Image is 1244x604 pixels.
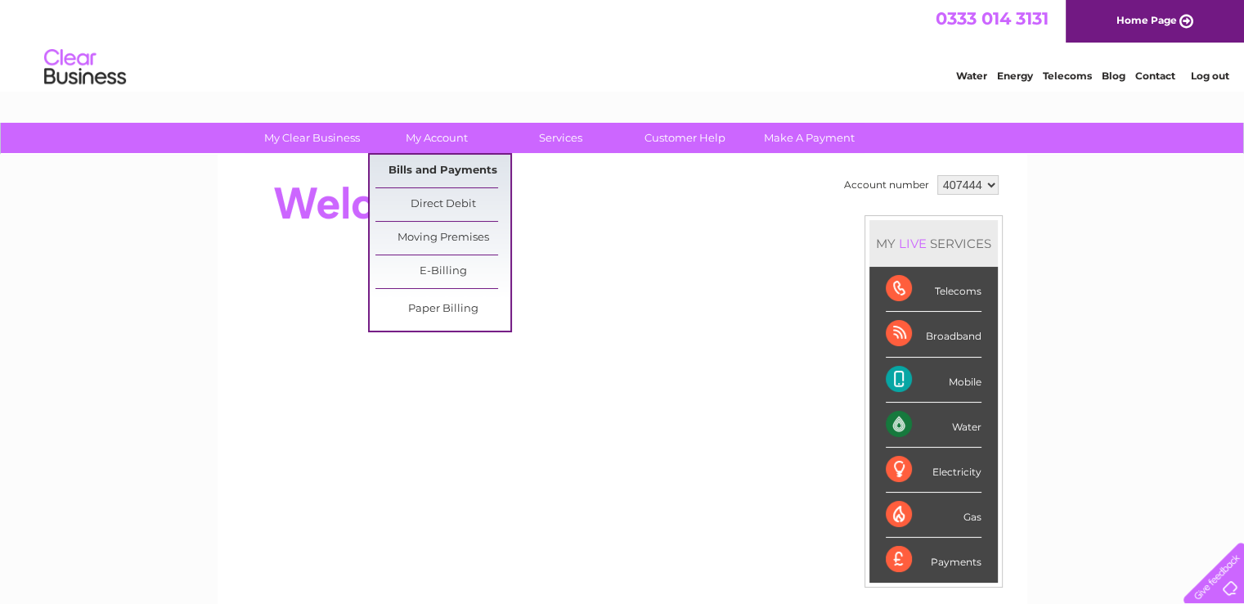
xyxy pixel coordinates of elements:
img: logo.png [43,43,127,92]
a: Water [956,70,987,82]
div: Payments [886,538,981,582]
a: Log out [1190,70,1228,82]
a: Telecoms [1043,70,1092,82]
a: Energy [997,70,1033,82]
a: Moving Premises [375,222,510,255]
a: My Account [369,123,504,153]
div: Mobile [886,358,981,403]
a: E-Billing [375,255,510,288]
div: Broadband [886,312,981,357]
div: Gas [886,493,981,538]
a: Blog [1102,70,1125,82]
a: Direct Debit [375,188,510,221]
div: Telecoms [886,267,981,312]
a: Bills and Payments [375,155,510,187]
a: Paper Billing [375,293,510,326]
a: My Clear Business [245,123,379,153]
a: Customer Help [618,123,752,153]
div: Water [886,403,981,448]
td: Account number [840,171,933,199]
a: Services [493,123,628,153]
div: MY SERVICES [869,220,998,267]
a: Make A Payment [742,123,877,153]
a: Contact [1135,70,1175,82]
div: Electricity [886,448,981,493]
div: Clear Business is a trading name of Verastar Limited (registered in [GEOGRAPHIC_DATA] No. 3667643... [236,9,1009,79]
a: 0333 014 3131 [936,8,1049,29]
div: LIVE [896,236,930,251]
